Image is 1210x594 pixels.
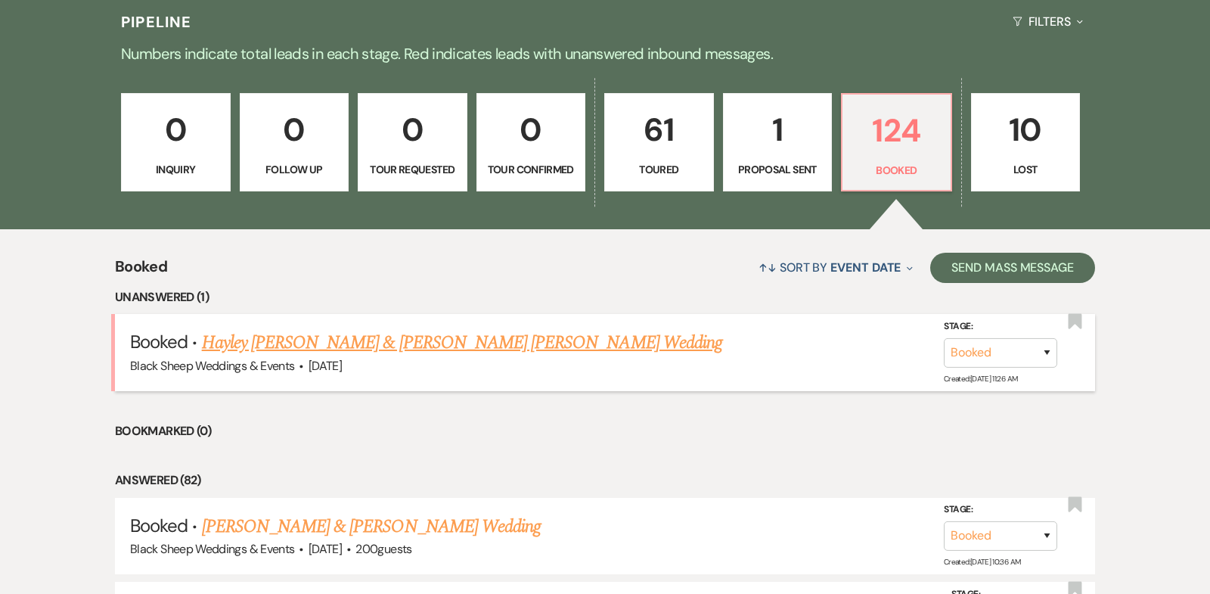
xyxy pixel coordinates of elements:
[981,104,1071,155] p: 10
[121,11,192,33] h3: Pipeline
[944,557,1020,567] span: Created: [DATE] 10:36 AM
[130,514,188,537] span: Booked
[240,93,349,191] a: 0Follow Up
[486,161,576,178] p: Tour Confirmed
[944,373,1017,383] span: Created: [DATE] 11:26 AM
[852,105,942,156] p: 124
[250,104,340,155] p: 0
[202,329,722,356] a: Hayley [PERSON_NAME] & [PERSON_NAME] [PERSON_NAME] Wedding
[752,247,919,288] button: Sort By Event Date
[930,253,1095,283] button: Send Mass Message
[131,161,221,178] p: Inquiry
[368,104,458,155] p: 0
[723,93,833,191] a: 1Proposal Sent
[115,471,1095,490] li: Answered (82)
[250,161,340,178] p: Follow Up
[944,319,1057,335] label: Stage:
[733,161,823,178] p: Proposal Sent
[981,161,1071,178] p: Lost
[130,541,294,557] span: Black Sheep Weddings & Events
[355,541,411,557] span: 200 guests
[309,541,342,557] span: [DATE]
[309,358,342,374] span: [DATE]
[841,93,952,191] a: 124Booked
[130,330,188,353] span: Booked
[115,288,1095,307] li: Unanswered (1)
[614,104,704,155] p: 61
[131,104,221,155] p: 0
[733,104,823,155] p: 1
[1007,2,1089,42] button: Filters
[202,513,541,540] a: [PERSON_NAME] & [PERSON_NAME] Wedding
[130,358,294,374] span: Black Sheep Weddings & Events
[971,93,1081,191] a: 10Lost
[60,42,1149,66] p: Numbers indicate total leads in each stage. Red indicates leads with unanswered inbound messages.
[115,421,1095,441] li: Bookmarked (0)
[486,104,576,155] p: 0
[115,255,167,288] span: Booked
[944,502,1057,518] label: Stage:
[476,93,586,191] a: 0Tour Confirmed
[759,260,777,275] span: ↑↓
[358,93,467,191] a: 0Tour Requested
[614,161,704,178] p: Toured
[604,93,714,191] a: 61Toured
[121,93,231,191] a: 0Inquiry
[852,162,942,179] p: Booked
[368,161,458,178] p: Tour Requested
[830,260,901,275] span: Event Date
